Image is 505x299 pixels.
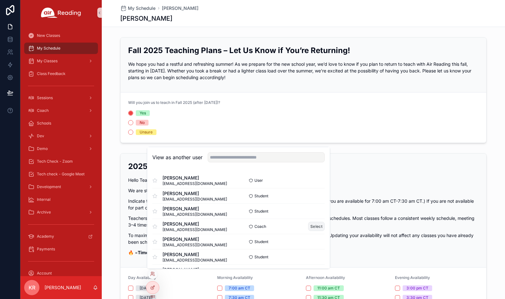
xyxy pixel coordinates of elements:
[24,194,98,205] a: Internal
[128,198,479,211] p: Indicate the 30-minute slots you are available to teach. (For example, selecting 7:00 AM means yo...
[37,159,73,164] span: Tech Check - Zoom
[24,168,98,180] a: Tech check - Google Meet
[308,222,325,231] button: Select
[140,110,146,116] div: Yes
[128,5,156,11] span: My Schedule
[24,55,98,67] a: My Classes
[229,285,250,291] div: 7:00 am CT
[128,249,479,256] p: 🔥 =
[37,247,55,252] span: Payments
[163,190,227,197] span: [PERSON_NAME]
[395,275,430,280] span: Evening Availability
[254,255,268,260] span: Student
[24,156,98,167] a: Tech Check - Zoom
[138,250,215,255] strong: Timeslots that are booking urgently
[24,231,98,242] a: Academy
[120,5,156,11] a: My Schedule
[306,275,345,280] span: Afternoon Availability
[128,61,479,81] p: We hope you had a restful and refreshing summer! As we prepare for the new school year, we’d love...
[140,129,153,135] div: Unsure
[163,175,227,181] span: [PERSON_NAME]
[163,242,227,248] span: [EMAIL_ADDRESS][DOMAIN_NAME]
[37,95,53,100] span: Sessions
[24,143,98,154] a: Demo
[45,284,81,291] p: [PERSON_NAME]
[24,118,98,129] a: Schools
[163,227,227,232] span: [EMAIL_ADDRESS][DOMAIN_NAME]
[24,181,98,193] a: Development
[254,224,266,229] span: Coach
[128,215,479,228] p: Teachers are booked based on their longevity with Air, availability, and compatibility with schoo...
[24,268,98,279] a: Account
[37,46,60,51] span: My Schedule
[406,285,428,291] div: 3:00 pm CT
[140,120,145,126] div: No
[37,58,58,64] span: My Classes
[37,184,61,189] span: Development
[24,243,98,255] a: Payments
[163,206,227,212] span: [PERSON_NAME]
[128,187,479,194] p: We are still booking classes. Please keep your schedule as up to date as possible.
[37,108,49,113] span: Coach
[128,177,479,183] p: Hello Teachers!
[37,121,51,126] span: Schools
[20,25,102,276] div: scrollable content
[254,194,268,199] span: Student
[24,68,98,79] a: Class Feedback
[163,258,227,263] span: [EMAIL_ADDRESS][DOMAIN_NAME]
[163,267,227,273] span: [PERSON_NAME]
[162,5,198,11] a: [PERSON_NAME]
[317,285,340,291] div: 11:00 am CT
[120,14,172,23] h1: [PERSON_NAME]
[163,236,227,242] span: [PERSON_NAME]
[128,161,479,172] h2: 2025 Current Availability
[163,251,227,258] span: [PERSON_NAME]
[128,100,220,105] span: Will you join us to teach in Fall 2025 (after [DATE])?
[163,197,227,202] span: [EMAIL_ADDRESS][DOMAIN_NAME]
[140,285,152,291] div: [DATE]
[254,209,268,214] span: Student
[163,212,227,217] span: [EMAIL_ADDRESS][DOMAIN_NAME]
[254,178,263,183] span: User
[29,284,35,291] span: KR
[128,232,479,245] p: To maximize your chances of being booked, it's best to maintain the same availability each day. U...
[24,130,98,142] a: Dev
[163,181,227,186] span: [EMAIL_ADDRESS][DOMAIN_NAME]
[37,133,44,139] span: Dev
[37,172,85,177] span: Tech check - Google Meet
[152,153,203,161] h2: View as another user
[41,8,81,18] img: App logo
[37,234,54,239] span: Academy
[128,275,156,280] span: Day Availability
[163,221,227,227] span: [PERSON_NAME]
[254,239,268,244] span: Student
[24,92,98,104] a: Sessions
[24,43,98,54] a: My Schedule
[37,197,51,202] span: Internal
[24,207,98,218] a: Archive
[37,271,52,276] span: Account
[37,71,66,76] span: Class Feedback
[37,146,48,151] span: Demo
[37,210,51,215] span: Archive
[217,275,253,280] span: Morning Availability
[37,33,60,38] span: New Classes
[24,105,98,116] a: Coach
[128,45,479,56] h2: Fall 2025 Teaching Plans – Let Us Know if You’re Returning!
[24,30,98,41] a: New Classes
